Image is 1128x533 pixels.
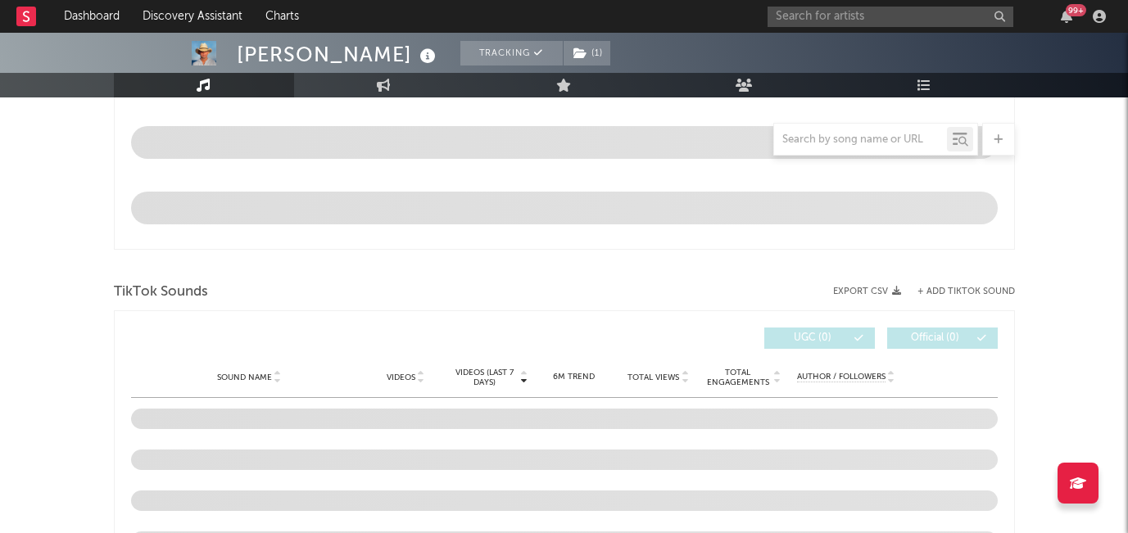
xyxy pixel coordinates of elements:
input: Search by song name or URL [774,133,947,147]
button: Export CSV [833,287,901,296]
span: Total Views [627,373,679,382]
span: Author / Followers [797,372,886,382]
button: (1) [564,41,610,65]
div: 99 + [1066,4,1086,16]
div: [PERSON_NAME] [237,41,440,68]
span: Total Engagements [704,368,771,387]
button: + Add TikTok Sound [901,287,1015,296]
input: Search for artists [768,7,1013,27]
span: ( 1 ) [563,41,611,65]
button: Official(0) [887,327,998,349]
span: Videos [387,373,415,382]
button: Tracking [460,41,563,65]
span: UGC ( 0 ) [775,333,850,343]
button: UGC(0) [764,327,875,349]
span: TikTok Sounds [114,282,208,302]
button: 99+ [1061,10,1072,23]
span: Videos (last 7 days) [451,368,518,387]
span: Official ( 0 ) [898,333,973,343]
span: Sound Name [217,373,272,382]
div: 6M Trend [536,371,612,383]
button: + Add TikTok Sound [917,287,1015,296]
